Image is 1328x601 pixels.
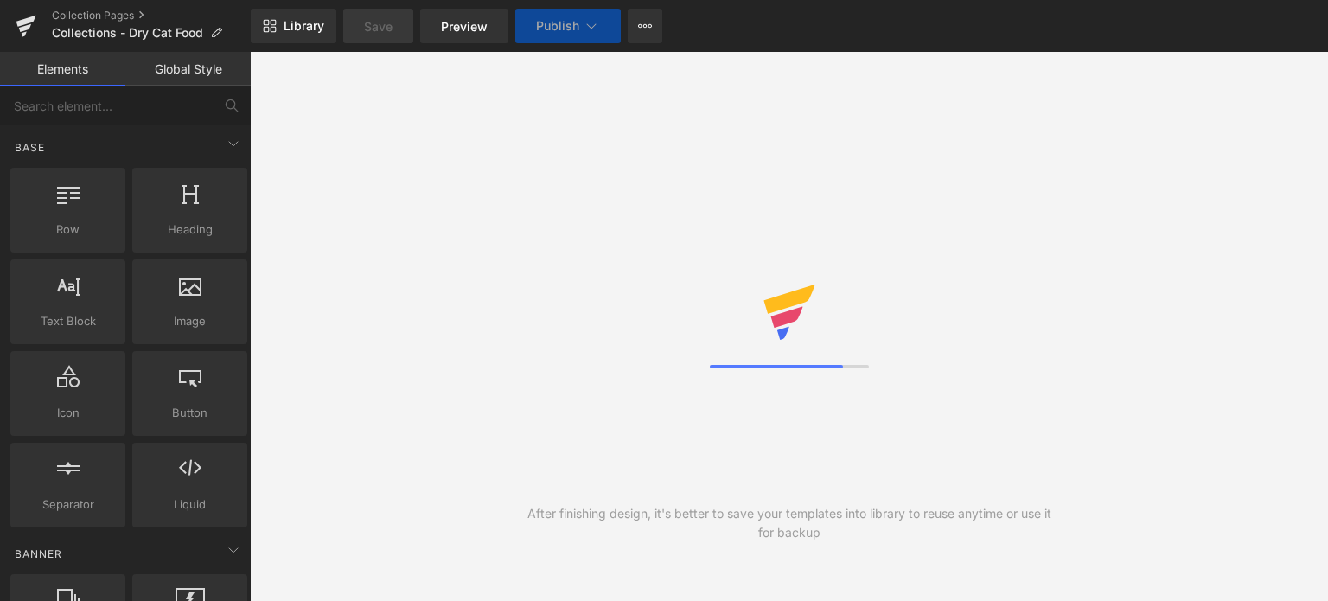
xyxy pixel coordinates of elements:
button: More [628,9,662,43]
span: Icon [16,404,120,422]
a: Preview [420,9,508,43]
span: Publish [536,19,579,33]
span: Text Block [16,312,120,330]
span: Library [284,18,324,34]
span: Banner [13,546,64,562]
span: Preview [441,17,488,35]
span: Image [137,312,242,330]
span: Separator [16,496,120,514]
button: Publish [515,9,621,43]
span: Save [364,17,393,35]
span: Row [16,221,120,239]
span: Button [137,404,242,422]
span: Base [13,139,47,156]
div: After finishing design, it's better to save your templates into library to reuse anytime or use i... [520,504,1059,542]
a: Global Style [125,52,251,86]
a: New Library [251,9,336,43]
span: Heading [137,221,242,239]
a: Collection Pages [52,9,251,22]
span: Liquid [137,496,242,514]
span: Collections - Dry Cat Food [52,26,203,40]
